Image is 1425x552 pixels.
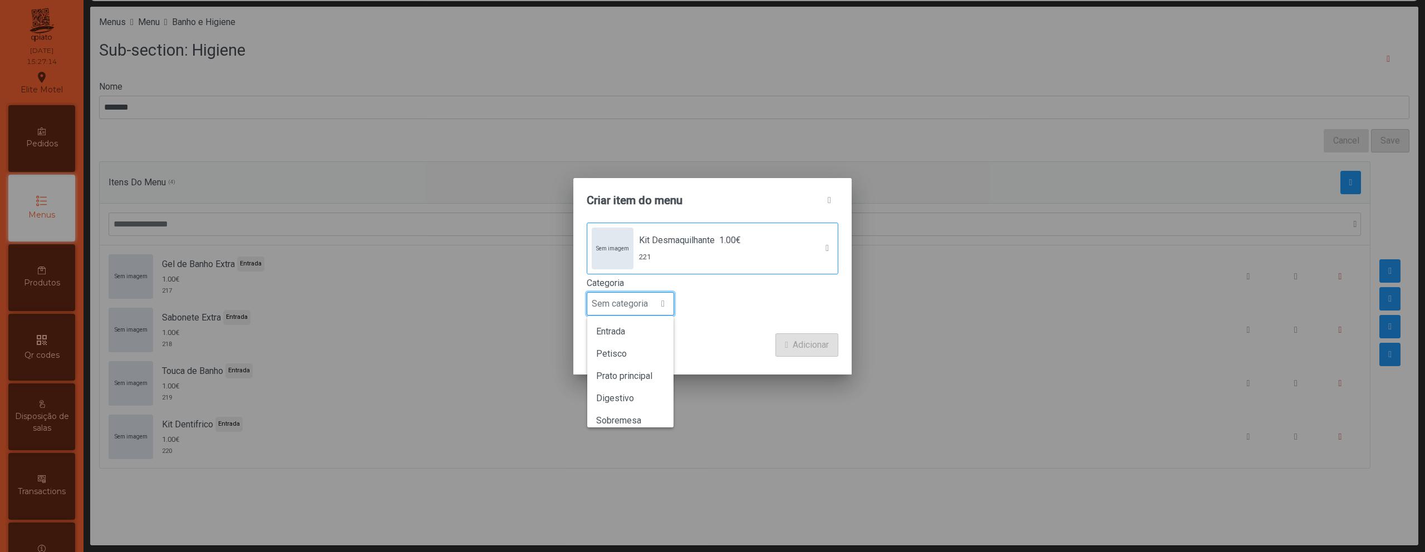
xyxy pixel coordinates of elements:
[587,321,674,343] li: Entrada
[587,333,647,357] button: Cancelar
[587,387,674,410] li: Digestivo
[596,371,652,381] span: Prato principal
[596,415,641,426] span: Sobremesa
[587,365,674,387] li: Prato principal
[587,293,652,315] span: Sem categoria
[587,343,674,365] li: Petisco
[596,326,625,337] span: Entrada
[596,393,634,403] span: Digestivo
[719,234,741,247] span: 1.00€
[596,348,627,359] span: Petisco
[587,192,682,209] span: Criar item do menu
[587,410,674,432] li: Sobremesa
[596,244,629,253] span: Sem imagem
[639,234,715,247] span: Kit Desmaquilhante
[639,252,651,262] span: 221
[587,277,838,290] label: Categoria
